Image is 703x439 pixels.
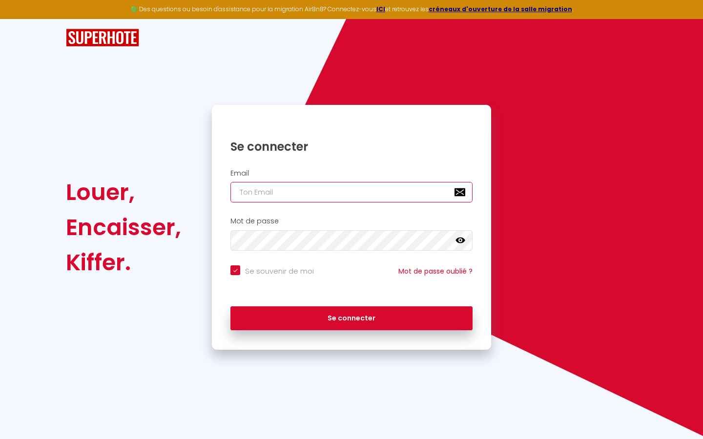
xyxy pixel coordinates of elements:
[230,139,473,154] h1: Se connecter
[66,210,181,245] div: Encaisser,
[66,245,181,280] div: Kiffer.
[398,266,473,276] a: Mot de passe oublié ?
[8,4,37,33] button: Ouvrir le widget de chat LiveChat
[429,5,572,13] a: créneaux d'ouverture de la salle migration
[376,5,385,13] a: ICI
[66,29,139,47] img: SuperHote logo
[230,169,473,178] h2: Email
[230,306,473,331] button: Se connecter
[230,182,473,202] input: Ton Email
[66,175,181,210] div: Louer,
[230,217,473,225] h2: Mot de passe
